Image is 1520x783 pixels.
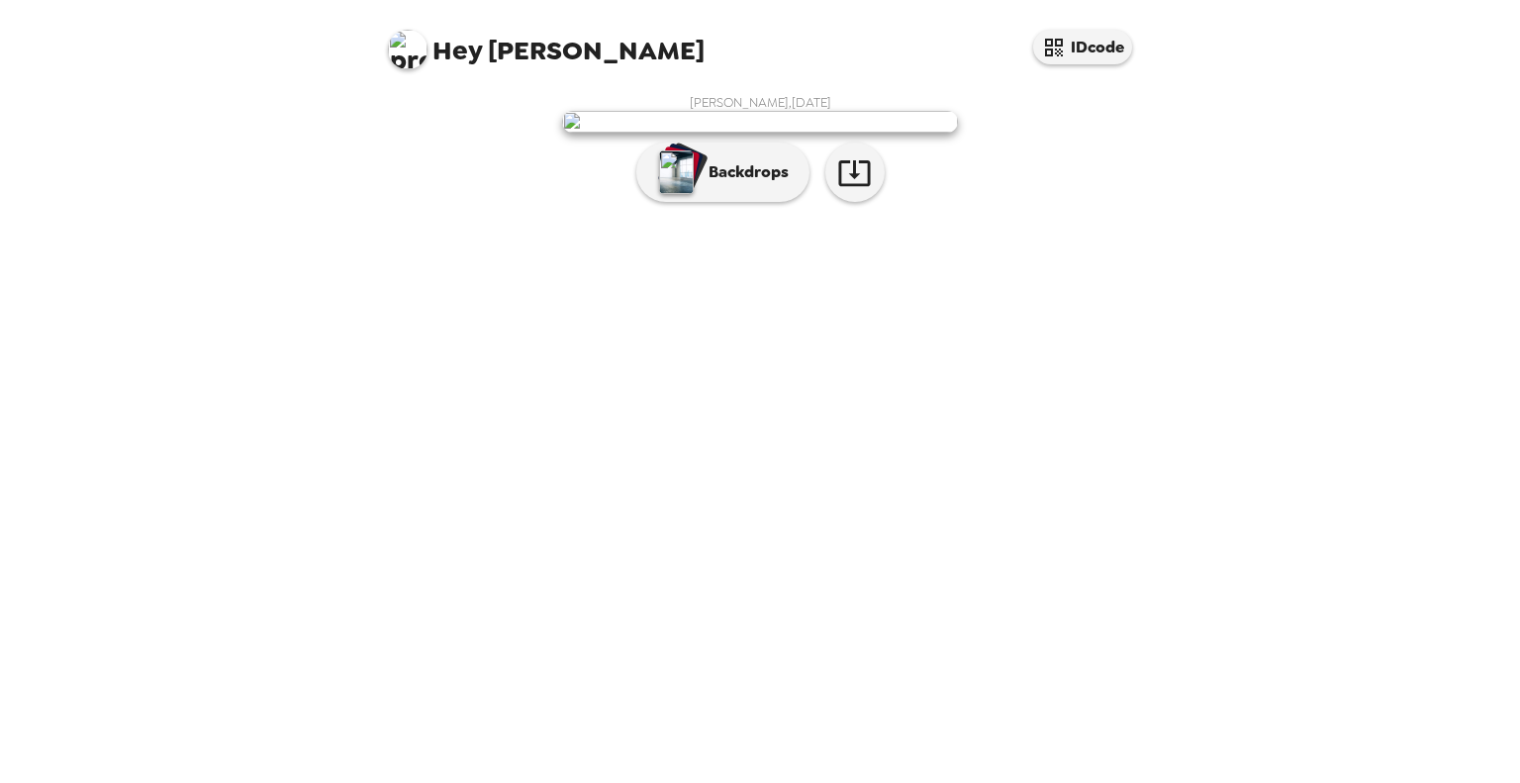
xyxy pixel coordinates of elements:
[699,160,789,184] p: Backdrops
[432,33,482,68] span: Hey
[388,20,705,64] span: [PERSON_NAME]
[388,30,427,69] img: profile pic
[690,94,831,111] span: [PERSON_NAME] , [DATE]
[636,143,809,202] button: Backdrops
[562,111,958,133] img: user
[1033,30,1132,64] button: IDcode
